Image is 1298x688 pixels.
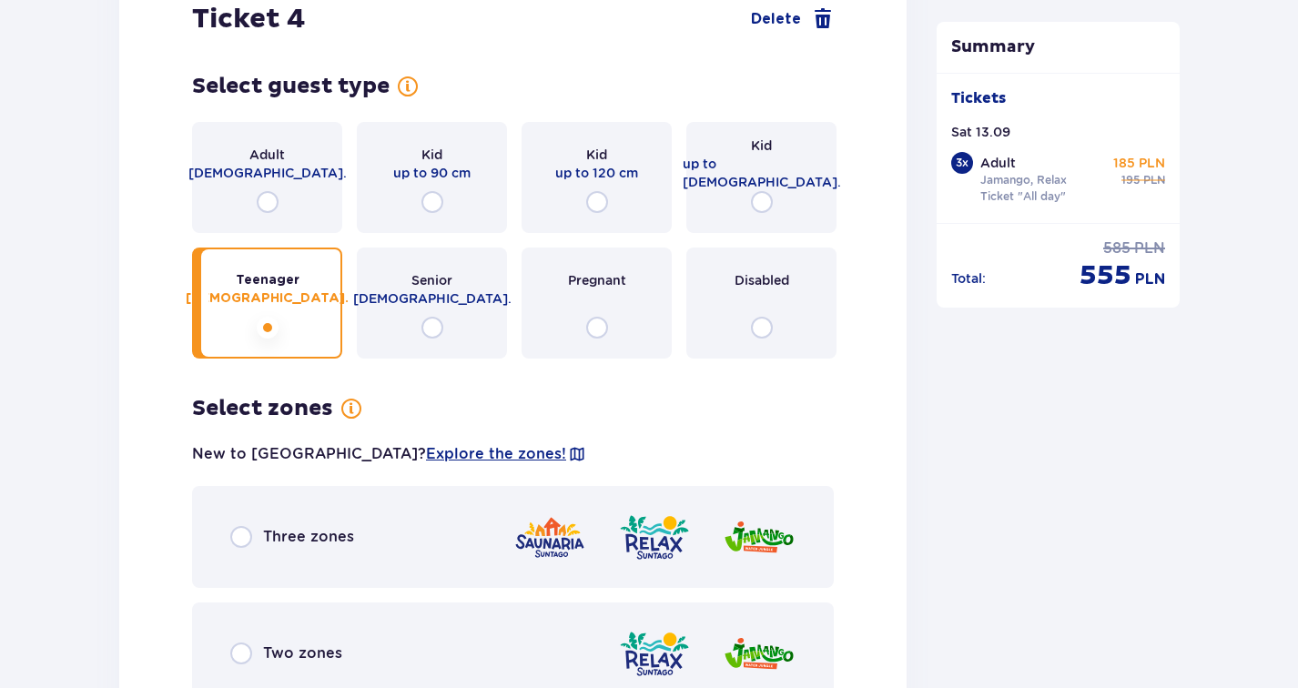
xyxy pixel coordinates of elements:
[723,511,796,563] img: zone logo
[249,146,285,164] p: Adult
[937,36,1181,58] p: Summary
[980,154,1016,172] p: Adult
[951,123,1010,141] p: Sat 13.09
[735,271,789,289] p: Disabled
[192,73,390,100] p: Select guest type
[186,289,349,308] p: [DEMOGRAPHIC_DATA].
[1143,172,1165,188] p: PLN
[980,172,1067,188] p: Jamango, Relax
[1134,238,1165,258] p: PLN
[618,511,691,563] img: zone logo
[263,527,354,547] p: Three zones
[951,88,1006,108] p: Tickets
[751,137,772,155] p: Kid
[263,643,342,663] p: Two zones
[192,444,586,464] p: New to [GEOGRAPHIC_DATA]?
[421,146,442,164] p: Kid
[192,2,306,36] p: Ticket 4
[426,444,566,464] a: Explore the zones!
[951,152,973,174] div: 3 x
[188,164,347,182] p: [DEMOGRAPHIC_DATA].
[1103,238,1131,258] p: 585
[353,289,512,308] p: [DEMOGRAPHIC_DATA].
[1121,172,1140,188] p: 195
[192,395,333,422] p: Select zones
[236,271,299,289] p: Teenager
[723,628,796,680] img: zone logo
[980,188,1066,205] p: Ticket "All day"
[951,269,986,288] p: Total :
[393,164,471,182] p: up to 90 cm
[1113,154,1165,172] p: 185 PLN
[586,146,607,164] p: Kid
[751,9,801,29] span: Delete
[1135,269,1165,289] p: PLN
[513,511,586,563] img: zone logo
[568,271,626,289] p: Pregnant
[1080,258,1131,293] p: 555
[751,8,834,30] a: Delete
[683,155,841,191] p: up to [DEMOGRAPHIC_DATA].
[555,164,638,182] p: up to 120 cm
[411,271,452,289] p: Senior
[618,628,691,680] img: zone logo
